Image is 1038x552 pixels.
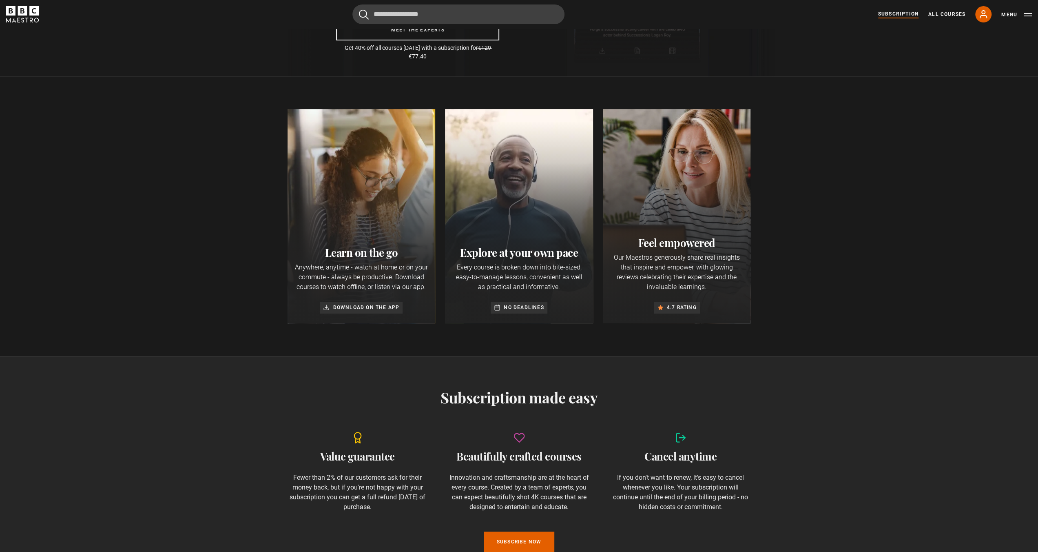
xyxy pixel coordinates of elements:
p: Innovation and craftsmanship are at the heart of every course. Created by a team of experts, you ... [449,473,589,512]
input: Search [352,4,564,24]
span: €129 [478,45,491,51]
a: All Courses [928,11,965,18]
p: Fewer than 2% of our customers ask for their money back, but if you're not happy with your subscr... [288,473,428,512]
h2: Explore at your own pace [451,246,587,259]
h2: Value guarantee [288,450,428,463]
svg: BBC Maestro [6,6,39,22]
h2: Cancel anytime [611,450,751,463]
p: Our Maestros generously share real insights that inspire and empower, with glowing reviews celebr... [609,253,744,292]
a: Subscription [878,10,918,18]
button: Toggle navigation [1001,11,1032,19]
p: Anywhere, anytime - watch at home or on your commute - always be productive. Download courses to ... [294,263,429,292]
p: 4.7 rating [667,303,697,312]
h2: Feel empowered [609,236,744,249]
h2: Subscription made easy [288,389,751,406]
p: Every course is broken down into bite-sized, easy-to-manage lessons, convenient as well as practi... [451,263,587,292]
button: Submit the search query [359,9,369,20]
p: Download on the app [333,303,399,312]
p: No deadlines [504,303,544,312]
p: Get 40% off all courses [DATE] with a subscription for [336,44,499,61]
p: If you don't want to renew, it's easy to cancel whenever you like. Your subscription will continu... [611,473,751,512]
h2: Learn on the go [294,246,429,259]
h2: Beautifully crafted courses [449,450,589,463]
a: Meet the experts [336,20,499,40]
a: Subscribe Now [484,532,555,552]
span: €77.40 [409,53,427,60]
